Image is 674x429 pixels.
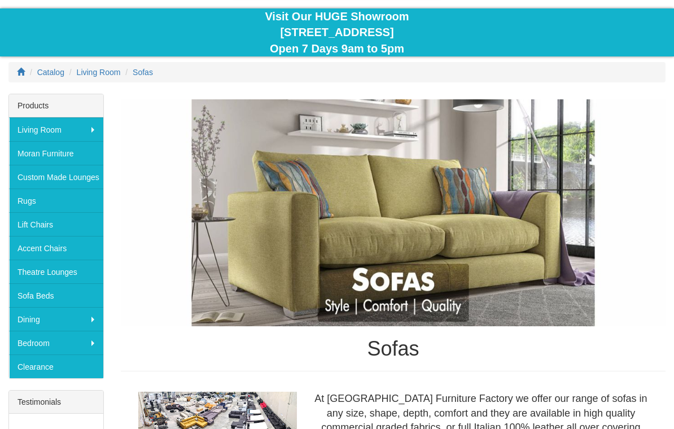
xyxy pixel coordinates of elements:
a: Moran Furniture [9,142,103,165]
a: Living Room [77,68,121,77]
div: Products [9,95,103,118]
a: Clearance [9,355,103,379]
div: Visit Our HUGE Showroom [STREET_ADDRESS] Open 7 Days 9am to 5pm [8,9,666,58]
a: Custom Made Lounges [9,165,103,189]
a: Sofas [133,68,153,77]
img: Sofas [121,100,666,327]
div: Testimonials [9,391,103,414]
a: Living Room [9,118,103,142]
a: Accent Chairs [9,237,103,260]
a: Lift Chairs [9,213,103,237]
a: Rugs [9,189,103,213]
a: Sofa Beds [9,284,103,308]
a: Dining [9,308,103,331]
a: Bedroom [9,331,103,355]
a: Theatre Lounges [9,260,103,284]
a: Catalog [37,68,64,77]
h1: Sofas [121,338,666,361]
